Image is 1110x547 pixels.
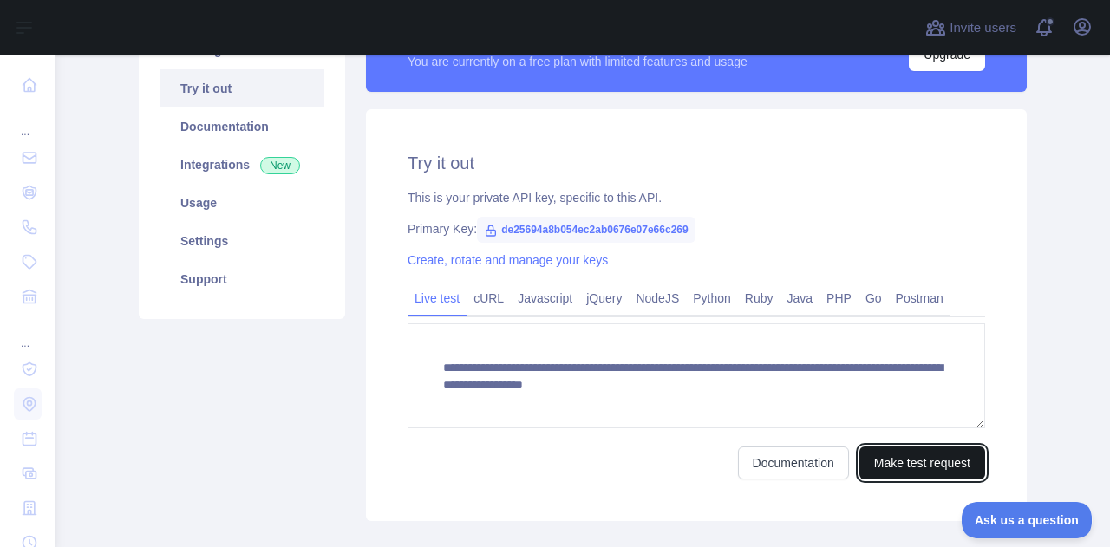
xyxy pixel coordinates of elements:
[738,284,780,312] a: Ruby
[738,446,849,479] a: Documentation
[477,217,695,243] span: de25694a8b054ec2ab0676e07e66c269
[160,184,324,222] a: Usage
[160,107,324,146] a: Documentation
[408,253,608,267] a: Create, rotate and manage your keys
[686,284,738,312] a: Python
[160,222,324,260] a: Settings
[14,104,42,139] div: ...
[889,284,950,312] a: Postman
[780,284,820,312] a: Java
[859,446,985,479] button: Make test request
[819,284,859,312] a: PHP
[467,284,511,312] a: cURL
[629,284,686,312] a: NodeJS
[408,284,467,312] a: Live test
[408,53,748,70] div: You are currently on a free plan with limited features and usage
[408,220,985,238] div: Primary Key:
[160,260,324,298] a: Support
[408,151,985,175] h2: Try it out
[950,18,1016,38] span: Invite users
[579,284,629,312] a: jQuery
[511,284,579,312] a: Javascript
[859,284,889,312] a: Go
[408,189,985,206] div: This is your private API key, specific to this API.
[160,146,324,184] a: Integrations New
[160,69,324,107] a: Try it out
[260,157,300,174] span: New
[962,502,1093,538] iframe: Toggle Customer Support
[14,316,42,350] div: ...
[922,14,1020,42] button: Invite users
